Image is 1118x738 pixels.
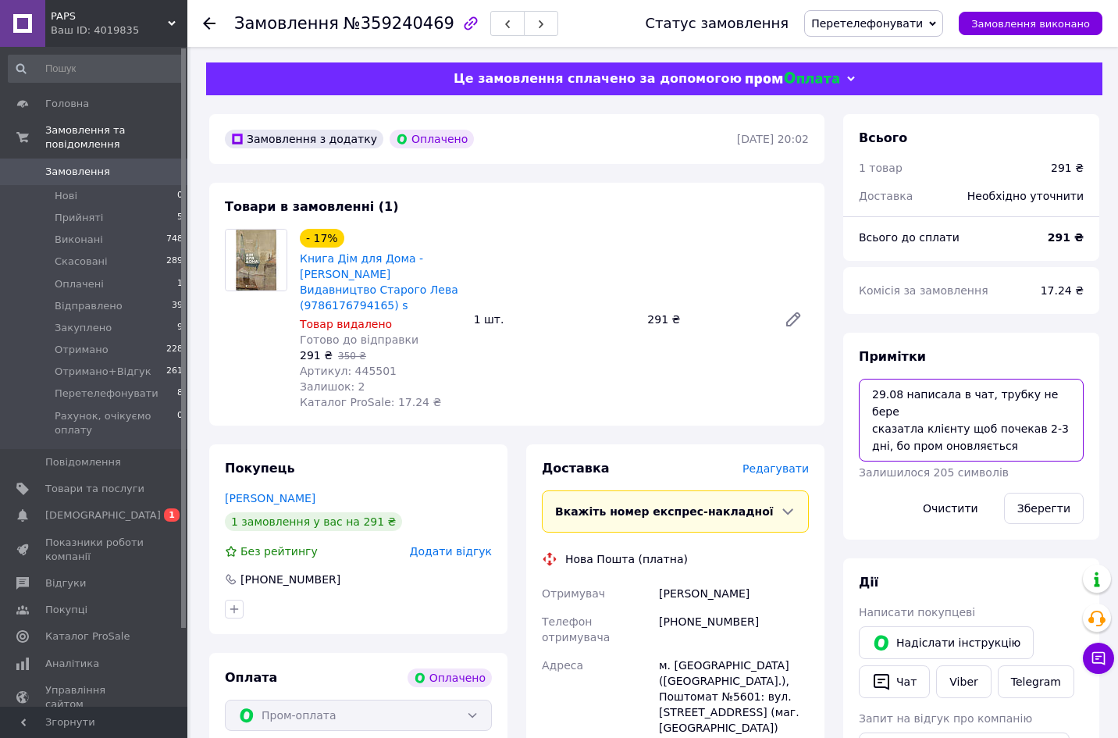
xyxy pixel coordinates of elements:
[300,380,365,393] span: Залишок: 2
[542,461,610,476] span: Доставка
[998,665,1074,698] a: Telegram
[45,629,130,644] span: Каталог ProSale
[971,18,1090,30] span: Замовлення виконано
[859,466,1009,479] span: Залишилося 205 символів
[859,712,1032,725] span: Запит на відгук про компанію
[203,16,215,31] div: Повернутися назад
[55,365,151,379] span: Отримано+Відгук
[240,545,318,558] span: Без рейтингу
[410,545,492,558] span: Додати відгук
[859,606,975,619] span: Написати покупцеві
[344,14,454,33] span: №359240469
[300,333,418,346] span: Готово до відправки
[55,343,109,357] span: Отримано
[55,299,123,313] span: Відправлено
[55,321,112,335] span: Закуплено
[45,603,87,617] span: Покупці
[859,284,988,297] span: Комісія за замовлення
[166,255,183,269] span: 289
[542,615,610,644] span: Телефон отримувача
[859,379,1084,462] textarea: 29.08 написала в чат, трубку не бере сказатла клієнту щоб почекав 2-3 дні, бо пром оновляється
[542,659,583,672] span: Адреса
[234,14,339,33] span: Замовлення
[958,179,1093,213] div: Необхідно уточнити
[166,365,183,379] span: 261
[859,349,926,364] span: Примітки
[656,608,812,651] div: [PHONE_NUMBER]
[646,16,789,31] div: Статус замовлення
[55,233,103,247] span: Виконані
[859,231,960,244] span: Всього до сплати
[172,299,183,313] span: 39
[390,130,474,148] div: Оплачено
[408,668,492,687] div: Оплачено
[45,683,144,711] span: Управління сайтом
[225,199,399,214] span: Товари в замовленні (1)
[859,575,878,590] span: Дії
[656,579,812,608] div: [PERSON_NAME]
[859,162,903,174] span: 1 товар
[166,343,183,357] span: 228
[45,165,110,179] span: Замовлення
[55,409,177,437] span: Рахунок, очікуємо оплату
[468,308,642,330] div: 1 шт.
[177,321,183,335] span: 9
[45,508,161,522] span: [DEMOGRAPHIC_DATA]
[55,387,158,401] span: Перетелефонувати
[55,189,77,203] span: Нові
[542,587,605,600] span: Отримувач
[226,230,287,291] img: Книга Дім для Дома - Вікторія Амеліна Видавництво Старого Лева (9786176794165) s
[300,349,333,362] span: 291 ₴
[300,229,344,248] div: - 17%
[742,462,809,475] span: Редагувати
[164,508,180,522] span: 1
[811,17,923,30] span: Перетелефонувати
[300,252,458,312] a: Книга Дім для Дома - [PERSON_NAME] Видавництво Старого Лева (9786176794165) s
[936,665,991,698] a: Viber
[51,23,187,37] div: Ваш ID: 4019835
[55,255,108,269] span: Скасовані
[1083,643,1114,674] button: Чат з покупцем
[454,71,742,86] span: Це замовлення сплачено за допомогою
[45,536,144,564] span: Показники роботи компанії
[778,304,809,335] a: Редагувати
[45,455,121,469] span: Повідомлення
[55,277,104,291] span: Оплачені
[225,492,315,504] a: [PERSON_NAME]
[561,551,692,567] div: Нова Пошта (платна)
[55,211,103,225] span: Прийняті
[45,576,86,590] span: Відгуки
[300,396,441,408] span: Каталог ProSale: 17.24 ₴
[1051,160,1084,176] div: 291 ₴
[225,461,295,476] span: Покупець
[51,9,168,23] span: PAPS
[300,365,397,377] span: Артикул: 445501
[859,130,907,145] span: Всього
[859,626,1034,659] button: Надіслати інструкцію
[1004,493,1084,524] button: Зберегти
[555,505,774,518] span: Вкажіть номер експрес-накладної
[177,189,183,203] span: 0
[166,233,183,247] span: 748
[338,351,366,362] span: 350 ₴
[910,493,992,524] button: Очистити
[225,670,277,685] span: Оплата
[45,123,187,152] span: Замовлення та повідомлення
[225,512,402,531] div: 1 замовлення у вас на 291 ₴
[45,482,144,496] span: Товари та послуги
[225,130,383,148] div: Замовлення з додатку
[959,12,1102,35] button: Замовлення виконано
[641,308,771,330] div: 291 ₴
[239,572,342,587] div: [PHONE_NUMBER]
[177,211,183,225] span: 5
[45,97,89,111] span: Головна
[177,387,183,401] span: 8
[1048,231,1084,244] b: 291 ₴
[859,190,913,202] span: Доставка
[8,55,184,83] input: Пошук
[45,657,99,671] span: Аналітика
[177,277,183,291] span: 1
[746,72,839,87] img: evopay logo
[300,318,392,330] span: Товар видалено
[177,409,183,437] span: 0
